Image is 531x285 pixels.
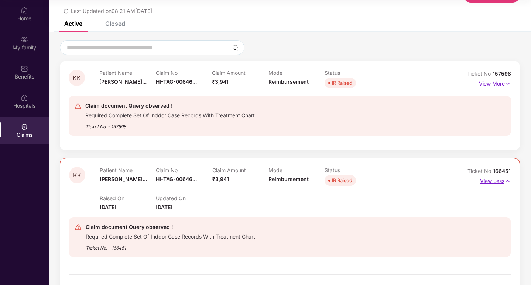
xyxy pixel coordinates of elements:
span: HI-TAG-00646... [156,176,197,182]
p: Mode [268,167,325,173]
img: svg+xml;base64,PHN2ZyBpZD0iU2VhcmNoLTMyeDMyIiB4bWxucz0iaHR0cDovL3d3dy53My5vcmcvMjAwMC9zdmciIHdpZH... [232,45,238,51]
img: svg+xml;base64,PHN2ZyB4bWxucz0iaHR0cDovL3d3dy53My5vcmcvMjAwMC9zdmciIHdpZHRoPSIyNCIgaGVpZ2h0PSIyNC... [75,223,82,231]
p: Raised On [100,195,156,201]
p: Mode [268,70,325,76]
p: Status [325,70,381,76]
p: View Less [480,175,511,185]
img: svg+xml;base64,PHN2ZyB4bWxucz0iaHR0cDovL3d3dy53My5vcmcvMjAwMC9zdmciIHdpZHRoPSIxNyIgaGVpZ2h0PSIxNy... [505,80,511,88]
img: svg+xml;base64,PHN2ZyBpZD0iSG9zcGl0YWxzIiB4bWxucz0iaHR0cDovL3d3dy53My5vcmcvMjAwMC9zdmciIHdpZHRoPS... [21,94,28,101]
span: 157598 [493,70,511,77]
p: Status [325,167,381,173]
div: Closed [105,20,125,27]
div: Ticket No. - 157598 [85,119,255,130]
p: Claim Amount [212,70,268,76]
div: Ticket No. - 166451 [86,240,255,251]
p: Patient Name [100,167,156,173]
span: redo [64,8,69,14]
img: svg+xml;base64,PHN2ZyBpZD0iQ2xhaW0iIHhtbG5zPSJodHRwOi8vd3d3LnczLm9yZy8yMDAwL3N2ZyIgd2lkdGg9IjIwIi... [21,123,28,131]
div: Required Complete Set Of Inddor Case Records With Treatment Chart [86,232,255,240]
img: svg+xml;base64,PHN2ZyBpZD0iQmVuZWZpdHMiIHhtbG5zPSJodHRwOi8vd3d3LnczLm9yZy8yMDAwL3N2ZyIgd2lkdGg9Ij... [21,65,28,72]
p: Patient Name [99,70,156,76]
div: Required Complete Set Of Inddor Case Records With Treatment Chart [85,110,255,119]
div: IR Raised [332,79,352,87]
img: svg+xml;base64,PHN2ZyB4bWxucz0iaHR0cDovL3d3dy53My5vcmcvMjAwMC9zdmciIHdpZHRoPSIyNCIgaGVpZ2h0PSIyNC... [74,102,82,110]
span: [PERSON_NAME]... [99,79,147,85]
span: HI-TAG-00646... [156,79,197,85]
span: [DATE] [156,204,172,210]
p: Claim No [156,70,212,76]
img: svg+xml;base64,PHN2ZyBpZD0iSG9tZSIgeG1sbnM9Imh0dHA6Ly93d3cudzMub3JnLzIwMDAvc3ZnIiB3aWR0aD0iMjAiIG... [21,7,28,14]
span: Reimbursement [268,176,309,182]
span: [PERSON_NAME]... [100,176,147,182]
span: 166451 [493,168,511,174]
span: Ticket No [467,70,493,77]
div: Active [64,20,82,27]
p: View More [479,78,511,88]
p: Claim No [156,167,212,173]
img: svg+xml;base64,PHN2ZyB4bWxucz0iaHR0cDovL3d3dy53My5vcmcvMjAwMC9zdmciIHdpZHRoPSIxNyIgaGVpZ2h0PSIxNy... [504,177,511,185]
p: Updated On [156,195,212,201]
span: [DATE] [100,204,116,210]
p: Claim Amount [212,167,268,173]
div: Claim document Query observed ! [86,223,255,232]
span: Reimbursement [268,79,309,85]
div: IR Raised [332,177,352,184]
div: Claim document Query observed ! [85,101,255,110]
span: Last Updated on 08:21 AM[DATE] [71,8,152,14]
span: KK [73,75,81,81]
span: ₹3,941 [212,79,229,85]
span: KK [73,172,81,178]
span: Ticket No [467,168,493,174]
img: svg+xml;base64,PHN2ZyB3aWR0aD0iMjAiIGhlaWdodD0iMjAiIHZpZXdCb3g9IjAgMCAyMCAyMCIgZmlsbD0ibm9uZSIgeG... [21,36,28,43]
span: ₹3,941 [212,176,229,182]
